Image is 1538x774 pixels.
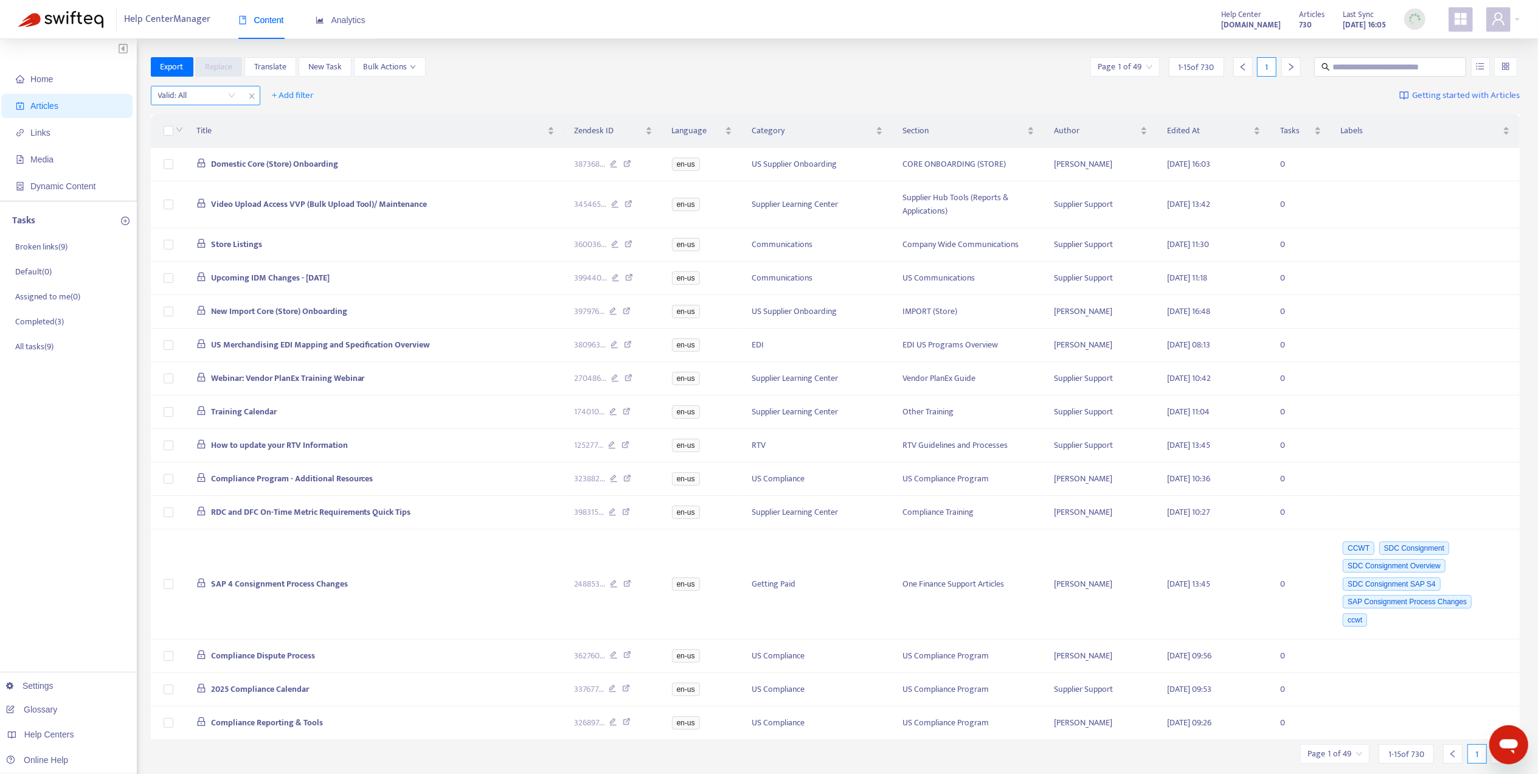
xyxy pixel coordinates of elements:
td: Company Wide Communications [893,228,1044,262]
td: 0 [1270,529,1331,640]
span: Tasks [1280,124,1311,138]
span: area-chart [316,16,324,24]
td: 0 [1270,462,1331,496]
div: 1 [1257,57,1276,77]
td: 0 [1270,262,1331,295]
span: Export [161,60,184,74]
span: lock [196,578,206,588]
td: 0 [1270,362,1331,396]
span: lock [196,339,206,349]
span: SAP 4 Consignment Process Changes [211,577,348,591]
span: Home [30,74,53,84]
span: Section [902,124,1024,138]
span: lock [196,158,206,168]
span: 248853 ... [574,577,605,591]
td: Supplier Hub Tools (Reports & Applications) [893,181,1044,228]
span: Edited At [1167,124,1251,138]
span: Articles [1299,8,1325,21]
span: Help Centers [24,730,74,739]
span: [DATE] 11:30 [1167,237,1209,251]
span: [DATE] 08:13 [1167,338,1210,352]
span: Webinar: Vendor PlanEx Training Webinar [211,371,365,385]
td: US Compliance [742,462,893,496]
td: Supplier Support [1044,181,1157,228]
span: 125277 ... [574,439,603,452]
span: Compliance Reporting & Tools [211,716,323,730]
td: US Compliance Program [893,673,1044,706]
span: [DATE] 16:03 [1167,157,1210,171]
span: down [176,126,183,133]
td: US Compliance [742,640,893,673]
span: appstore [1453,12,1468,26]
span: [DATE] 11:18 [1167,271,1207,285]
td: 0 [1270,148,1331,181]
span: lock [196,439,206,449]
img: Swifteq [18,11,103,28]
span: lock [196,272,206,282]
a: [DOMAIN_NAME] [1221,18,1281,32]
td: US Compliance Program [893,462,1044,496]
span: Author [1054,124,1138,138]
span: lock [196,506,206,516]
span: How to update your RTV Information [211,438,348,452]
span: en-us [672,439,700,452]
span: New Import Core (Store) Onboarding [211,304,347,318]
span: 360036 ... [574,238,606,251]
span: en-us [672,238,700,251]
span: search [1322,63,1330,71]
span: [DATE] 10:27 [1167,505,1210,519]
td: [PERSON_NAME] [1044,640,1157,673]
td: 0 [1270,640,1331,673]
span: [DATE] 13:42 [1167,197,1210,211]
span: 337677 ... [574,683,604,696]
span: CCWT [1343,542,1374,555]
td: [PERSON_NAME] [1044,706,1157,740]
span: en-us [672,506,700,519]
strong: 730 [1299,18,1312,32]
td: 0 [1270,295,1331,329]
strong: [DATE] 16:05 [1343,18,1386,32]
button: Export [151,57,193,77]
span: lock [196,239,206,248]
th: Author [1044,114,1157,148]
span: Help Center Manager [125,8,211,31]
button: Bulk Actionsdown [354,57,426,77]
th: Tasks [1270,114,1331,148]
td: Supplier Support [1044,429,1157,462]
a: Online Help [6,755,68,765]
span: Zendesk ID [574,124,643,138]
span: lock [196,717,206,727]
span: 1 - 15 of 730 [1179,61,1214,74]
td: US Communications [893,262,1044,295]
span: lock [196,650,206,660]
span: user [1491,12,1506,26]
td: CORE ONBOARDING (STORE) [893,148,1044,181]
p: Broken links ( 9 ) [15,240,68,253]
td: Communications [742,262,893,295]
td: [PERSON_NAME] [1044,529,1157,640]
span: [DATE] 11:04 [1167,405,1210,419]
span: Category [752,124,873,138]
span: Compliance Program - Additional Resources [211,472,373,486]
span: [DATE] 13:45 [1167,438,1210,452]
td: EDI US Programs Overview [893,329,1044,362]
button: New Task [299,57,352,77]
span: 398315 ... [574,506,604,519]
span: [DATE] 09:26 [1167,716,1211,730]
th: Language [662,114,743,148]
span: en-us [672,305,700,318]
td: Other Training [893,396,1044,429]
span: Bulk Actions [364,60,416,74]
span: down [410,64,416,70]
span: Compliance Dispute Process [211,649,315,663]
span: Video Upload Access VVP (Bulk Upload Tool)/ Maintenance [211,197,428,211]
td: 0 [1270,706,1331,740]
td: US Compliance [742,673,893,706]
span: left [1239,63,1247,71]
span: plus-circle [121,217,130,225]
span: Articles [30,101,58,111]
span: Media [30,155,54,164]
span: right [1287,63,1295,71]
img: image-link [1399,91,1409,100]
